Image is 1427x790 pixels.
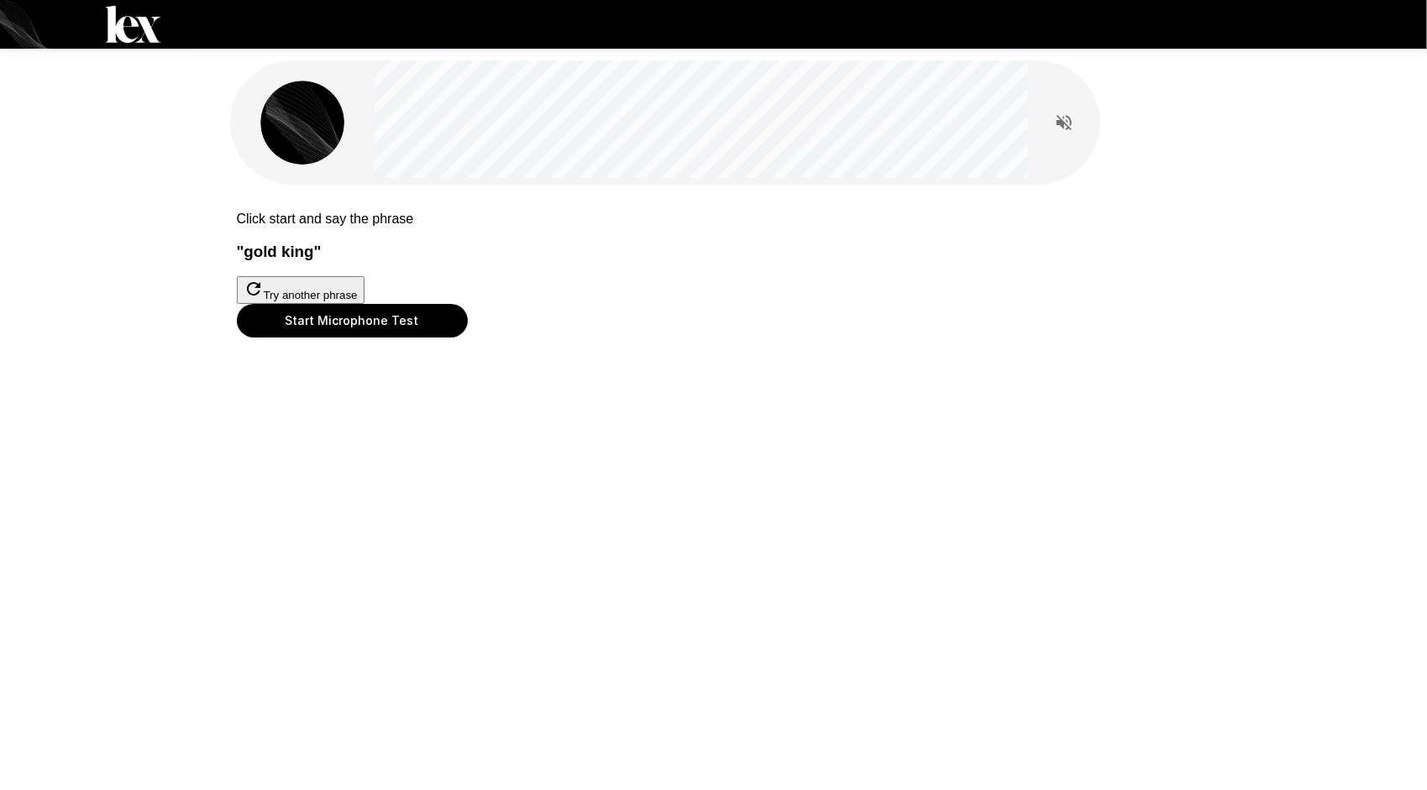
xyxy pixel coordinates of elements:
button: Try another phrase [237,276,365,304]
h3: " gold king " [237,243,1191,261]
p: Click start and say the phrase [237,212,1191,227]
button: Start Microphone Test [237,304,468,337]
img: lex_avatar2.png [260,81,344,165]
button: Read questions aloud [1047,106,1081,139]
